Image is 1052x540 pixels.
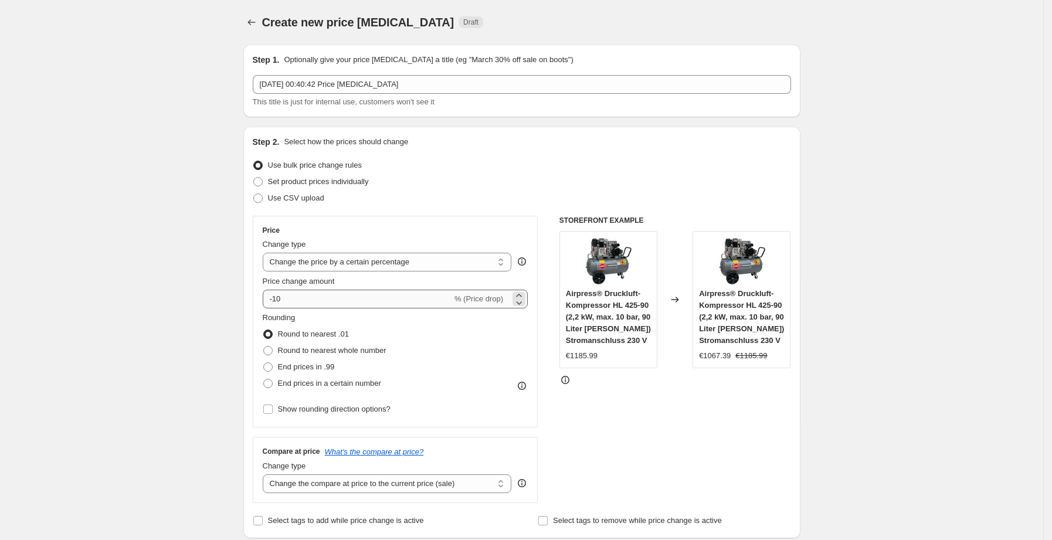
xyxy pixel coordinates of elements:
span: Airpress® Druckluft- Kompressor HL 425-90 (2,2 kW, max. 10 bar, 90 Liter [PERSON_NAME]) Stromansc... [566,289,651,345]
input: 30% off holiday sale [253,75,791,94]
img: 71iHKJ0jGhL_80x.jpg [718,237,765,284]
button: Price change jobs [243,14,260,30]
h2: Step 2. [253,136,280,148]
span: End prices in .99 [278,362,335,371]
span: Change type [263,240,306,249]
span: Use CSV upload [268,193,324,202]
span: Airpress® Druckluft- Kompressor HL 425-90 (2,2 kW, max. 10 bar, 90 Liter [PERSON_NAME]) Stromansc... [699,289,784,345]
span: Round to nearest whole number [278,346,386,355]
h3: Compare at price [263,447,320,456]
span: This title is just for internal use, customers won't see it [253,97,435,106]
span: Select tags to remove while price change is active [553,516,722,525]
img: 71iHKJ0jGhL_80x.jpg [585,237,632,284]
span: Round to nearest .01 [278,330,349,338]
button: What's the compare at price? [325,447,424,456]
span: Create new price [MEDICAL_DATA] [262,16,454,29]
p: Select how the prices should change [284,136,408,148]
span: % (Price drop) [454,294,503,303]
span: Select tags to add while price change is active [268,516,424,525]
p: Optionally give your price [MEDICAL_DATA] a title (eg "March 30% off sale on boots") [284,54,573,66]
h2: Step 1. [253,54,280,66]
span: Draft [463,18,479,27]
span: Use bulk price change rules [268,161,362,169]
span: Rounding [263,313,296,322]
span: Price change amount [263,277,335,286]
div: €1067.39 [699,350,731,362]
h6: STOREFRONT EXAMPLE [559,216,791,225]
div: help [516,256,528,267]
h3: Price [263,226,280,235]
div: €1185.99 [566,350,598,362]
div: help [516,477,528,489]
span: End prices in a certain number [278,379,381,388]
span: Change type [263,461,306,470]
strike: €1185.99 [735,350,767,362]
input: -15 [263,290,452,308]
span: Show rounding direction options? [278,405,391,413]
span: Set product prices individually [268,177,369,186]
